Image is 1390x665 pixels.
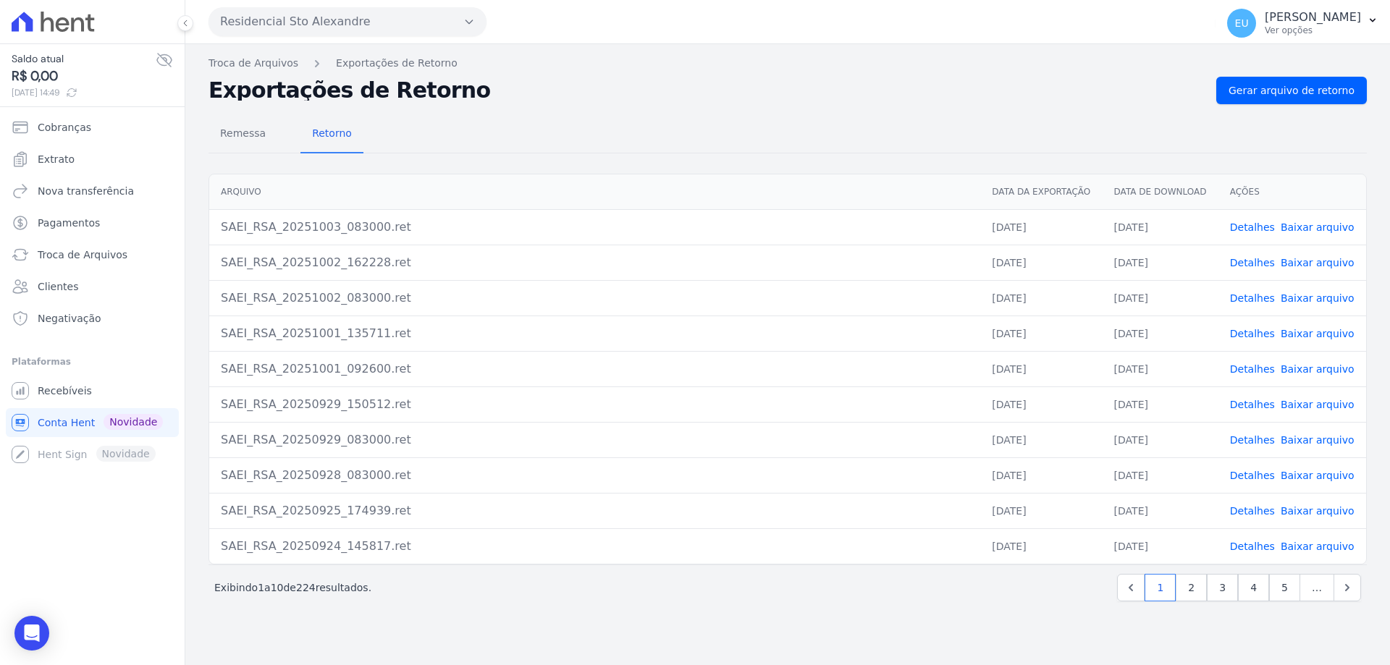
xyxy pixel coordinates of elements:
td: [DATE] [980,209,1102,245]
span: EU [1235,18,1249,28]
a: Detalhes [1230,221,1275,233]
a: 2 [1176,574,1207,601]
nav: Breadcrumb [208,56,1367,71]
span: Negativação [38,311,101,326]
td: [DATE] [980,386,1102,422]
a: Clientes [6,272,179,301]
div: SAEI_RSA_20251001_092600.ret [221,360,969,378]
a: Recebíveis [6,376,179,405]
td: [DATE] [1103,351,1218,386]
span: … [1300,574,1334,601]
span: Retorno [303,119,361,148]
a: Baixar arquivo [1281,363,1355,375]
div: SAEI_RSA_20251002_162228.ret [221,254,969,271]
span: 1 [258,582,264,593]
td: [DATE] [980,315,1102,351]
a: Baixar arquivo [1281,292,1355,304]
a: Exportações de Retorno [336,56,458,71]
td: [DATE] [1103,280,1218,315]
div: SAEI_RSA_20251003_083000.ret [221,219,969,236]
a: Baixar arquivo [1281,434,1355,446]
span: Gerar arquivo de retorno [1229,83,1355,98]
span: R$ 0,00 [12,67,156,86]
a: 3 [1207,574,1238,601]
a: Remessa [208,116,277,153]
button: Residencial Sto Alexandre [208,7,486,36]
a: Extrato [6,145,179,174]
a: Detalhes [1230,328,1275,339]
span: 10 [271,582,284,593]
a: Detalhes [1230,292,1275,304]
a: Negativação [6,304,179,333]
td: [DATE] [980,422,1102,457]
td: [DATE] [980,457,1102,493]
a: Previous [1117,574,1145,601]
td: [DATE] [980,351,1102,386]
span: Novidade [104,414,163,430]
span: Saldo atual [12,51,156,67]
a: Baixar arquivo [1281,505,1355,517]
td: [DATE] [1103,422,1218,457]
a: Baixar arquivo [1281,221,1355,233]
a: Baixar arquivo [1281,257,1355,268]
span: Nova transferência [38,184,134,198]
td: [DATE] [1103,209,1218,245]
a: Gerar arquivo de retorno [1216,77,1367,104]
div: SAEI_RSA_20251002_083000.ret [221,289,969,307]
a: Detalhes [1230,399,1275,410]
nav: Sidebar [12,113,173,469]
a: Nova transferência [6,177,179,206]
a: 5 [1269,574,1300,601]
div: SAEI_RSA_20250929_150512.ret [221,396,969,413]
span: Remessa [211,119,274,148]
td: [DATE] [1103,493,1218,528]
a: Troca de Arquivos [6,240,179,269]
a: Next [1334,574,1361,601]
td: [DATE] [1103,245,1218,280]
span: Cobranças [38,120,91,135]
button: EU [PERSON_NAME] Ver opções [1216,3,1390,43]
a: Pagamentos [6,208,179,237]
a: 1 [1145,574,1176,601]
a: Baixar arquivo [1281,399,1355,410]
td: [DATE] [1103,315,1218,351]
a: Detalhes [1230,541,1275,552]
a: Detalhes [1230,363,1275,375]
a: Troca de Arquivos [208,56,298,71]
a: 4 [1238,574,1269,601]
a: Detalhes [1230,257,1275,268]
td: [DATE] [980,528,1102,564]
span: Extrato [38,152,75,166]
span: Pagamentos [38,216,100,230]
a: Conta Hent Novidade [6,408,179,437]
p: Ver opções [1265,25,1361,36]
div: SAEI_RSA_20251001_135711.ret [221,325,969,342]
a: Baixar arquivo [1281,470,1355,481]
a: Retorno [300,116,363,153]
span: Clientes [38,279,78,294]
div: SAEI_RSA_20250928_083000.ret [221,467,969,484]
th: Data da Exportação [980,174,1102,210]
span: [DATE] 14:49 [12,86,156,99]
div: Open Intercom Messenger [14,616,49,651]
th: Ações [1218,174,1366,210]
div: SAEI_RSA_20250925_174939.ret [221,502,969,520]
p: Exibindo a de resultados. [214,580,371,595]
a: Baixar arquivo [1281,328,1355,339]
td: [DATE] [1103,386,1218,422]
td: [DATE] [980,245,1102,280]
div: SAEI_RSA_20250929_083000.ret [221,431,969,449]
td: [DATE] [1103,528,1218,564]
span: Recebíveis [38,384,92,398]
span: 224 [296,582,316,593]
th: Arquivo [209,174,980,210]
h2: Exportações de Retorno [208,80,1205,101]
span: Conta Hent [38,415,95,430]
a: Detalhes [1230,434,1275,446]
td: [DATE] [980,280,1102,315]
span: Troca de Arquivos [38,247,127,262]
td: [DATE] [980,493,1102,528]
div: Plataformas [12,353,173,370]
a: Baixar arquivo [1281,541,1355,552]
a: Detalhes [1230,470,1275,481]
